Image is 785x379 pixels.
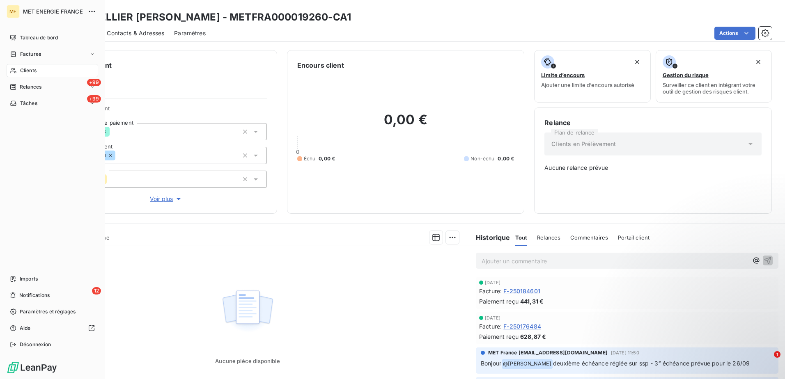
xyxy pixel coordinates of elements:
button: Actions [714,27,755,40]
span: Tout [515,234,528,241]
span: Ajouter une limite d’encours autorisé [541,82,634,88]
span: 0,00 € [498,155,514,162]
span: [DATE] 11:50 [611,350,639,355]
span: Commentaires [570,234,608,241]
span: F-250176484 [503,322,541,331]
span: 1 [774,351,780,358]
span: Tâches [20,100,37,107]
span: Portail client [618,234,650,241]
span: Relances [537,234,560,241]
span: +99 [87,95,101,103]
span: MET France [EMAIL_ADDRESS][DOMAIN_NAME] [488,349,608,356]
iframe: Intercom notifications message [621,299,785,357]
input: Ajouter une valeur [107,176,113,183]
h6: Relance [544,118,762,128]
span: Bonjour [481,360,501,367]
span: Paramètres et réglages [20,308,76,315]
span: Limite d’encours [541,72,585,78]
iframe: Intercom live chat [757,351,777,371]
span: Paiement reçu [479,332,519,341]
span: 0,00 € [319,155,335,162]
span: 441,31 € [520,297,544,306]
span: Contacts & Adresses [107,29,164,37]
span: Aucune relance prévue [544,164,762,172]
h6: Historique [469,233,510,242]
span: Clients [20,67,37,74]
span: 0 [296,148,299,155]
h3: LHOTELLIER [PERSON_NAME] - METFRA000019260-CA1 [72,10,351,25]
button: Limite d’encoursAjouter une limite d’encours autorisé [534,50,650,103]
span: Gestion du risque [663,72,709,78]
button: Voir plus [66,194,267,203]
span: Notifications [19,292,50,299]
h6: Informations client [50,60,267,70]
span: Facture : [479,322,502,331]
h2: 0,00 € [297,112,514,136]
span: F-250184601 [503,287,540,295]
span: Relances [20,83,41,91]
span: Factures [20,50,41,58]
span: Tableau de bord [20,34,58,41]
span: Surveiller ce client en intégrant votre outil de gestion des risques client. [663,82,765,95]
span: Voir plus [150,195,183,203]
input: Ajouter une valeur [115,152,122,159]
span: Imports [20,275,38,283]
span: 12 [92,287,101,295]
span: @ [PERSON_NAME] [502,359,553,369]
span: Facture : [479,287,502,295]
span: Échu [304,155,316,162]
span: +99 [87,79,101,86]
span: Paramètres [174,29,206,37]
span: Clients en Prélèvement [551,140,616,148]
span: Propriétés Client [66,105,267,116]
button: Gestion du risqueSurveiller ce client en intégrant votre outil de gestion des risques client. [656,50,772,103]
h6: Encours client [297,60,344,70]
div: ME [7,5,20,18]
span: Paiement reçu [479,297,519,306]
span: deuxième échéance réglée sur ssp - 3ᵉ échéance prévue pour le 26/09 [553,360,750,367]
a: Aide [7,322,98,335]
img: Empty state [221,286,274,337]
span: [DATE] [485,280,500,285]
span: Aucune pièce disponible [215,358,280,364]
span: MET ENERGIE FRANCE [23,8,83,15]
span: 628,87 € [520,332,546,341]
span: Aide [20,324,31,332]
span: [DATE] [485,315,500,320]
input: Ajouter une valeur [110,128,116,135]
span: Déconnexion [20,341,51,348]
span: Non-échu [471,155,494,162]
img: Logo LeanPay [7,361,57,374]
